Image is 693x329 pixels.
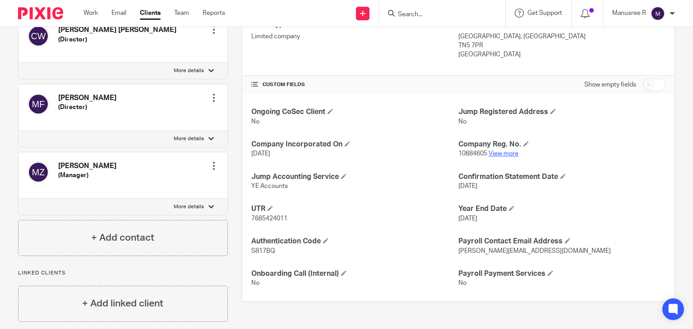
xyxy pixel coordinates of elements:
[458,151,487,157] span: 10884605
[458,269,665,279] h4: Payroll Payment Services
[251,215,287,222] span: 7685424011
[251,151,270,157] span: [DATE]
[584,80,636,89] label: Show empty fields
[251,204,458,214] h4: UTR
[174,135,204,142] p: More details
[612,9,646,18] p: Manusree R
[251,237,458,246] h4: Authentication Code
[251,172,458,182] h4: Jump Accounting Service
[458,32,665,41] p: [GEOGRAPHIC_DATA], [GEOGRAPHIC_DATA]
[489,151,518,157] a: View more
[58,35,176,44] h5: (Director)
[458,41,665,50] p: TN5 7PR
[58,93,116,103] h4: [PERSON_NAME]
[251,248,275,254] span: S817BQ
[111,9,126,18] a: Email
[458,183,477,189] span: [DATE]
[458,237,665,246] h4: Payroll Contact Email Address
[251,183,288,189] span: YE Accounts
[251,140,458,149] h4: Company Incorporated On
[28,161,49,183] img: svg%3E
[203,9,225,18] a: Reports
[58,171,116,180] h5: (Manager)
[251,32,458,41] p: Limited company
[28,93,49,115] img: svg%3E
[651,6,665,21] img: svg%3E
[58,103,116,112] h5: (Director)
[458,140,665,149] h4: Company Reg. No.
[251,119,259,125] span: No
[458,248,611,254] span: [PERSON_NAME][EMAIL_ADDRESS][DOMAIN_NAME]
[18,7,63,19] img: Pixie
[83,9,98,18] a: Work
[458,204,665,214] h4: Year End Date
[458,119,467,125] span: No
[58,161,116,171] h4: [PERSON_NAME]
[527,10,562,16] span: Get Support
[458,50,665,59] p: [GEOGRAPHIC_DATA]
[251,280,259,286] span: No
[458,280,467,286] span: No
[458,172,665,182] h4: Confirmation Statement Date
[397,11,478,19] input: Search
[140,9,161,18] a: Clients
[18,270,228,277] p: Linked clients
[174,67,204,74] p: More details
[28,25,49,47] img: svg%3E
[91,231,154,245] h4: + Add contact
[174,203,204,210] p: More details
[251,81,458,88] h4: CUSTOM FIELDS
[82,297,163,311] h4: + Add linked client
[251,269,458,279] h4: Onboarding Call (Internal)
[174,9,189,18] a: Team
[251,107,458,117] h4: Ongoing CoSec Client
[458,215,477,222] span: [DATE]
[58,25,176,35] h4: [PERSON_NAME] [PERSON_NAME]
[458,107,665,117] h4: Jump Registered Address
